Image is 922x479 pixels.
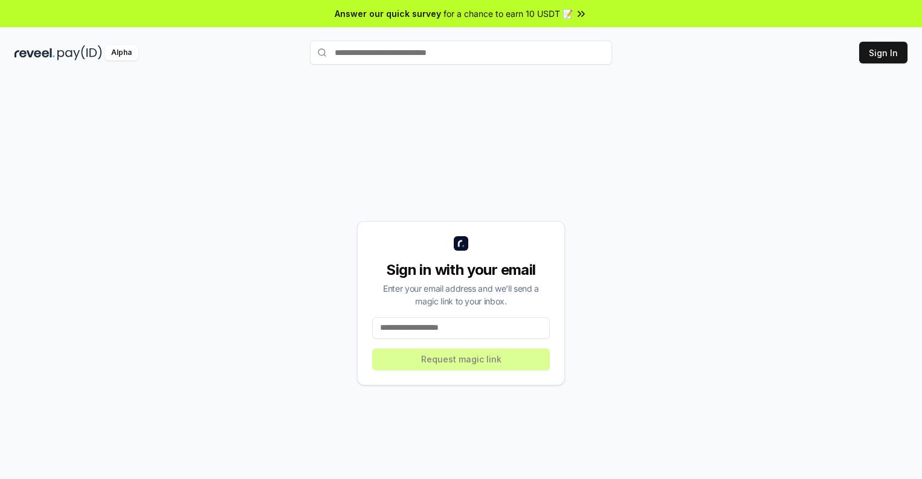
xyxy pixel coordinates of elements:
[372,282,550,307] div: Enter your email address and we’ll send a magic link to your inbox.
[443,7,573,20] span: for a chance to earn 10 USDT 📝
[15,45,55,60] img: reveel_dark
[57,45,102,60] img: pay_id
[105,45,138,60] div: Alpha
[335,7,441,20] span: Answer our quick survey
[372,260,550,280] div: Sign in with your email
[454,236,468,251] img: logo_small
[859,42,907,63] button: Sign In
